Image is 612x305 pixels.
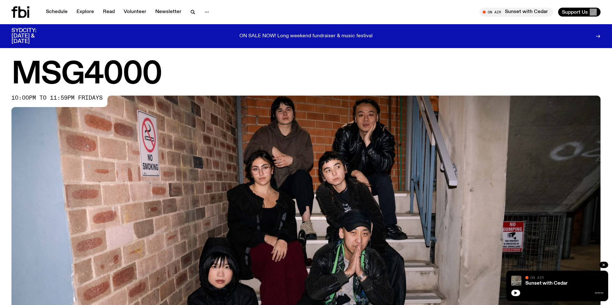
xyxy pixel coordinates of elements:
[42,8,71,17] a: Schedule
[151,8,185,17] a: Newsletter
[73,8,98,17] a: Explore
[99,8,119,17] a: Read
[511,276,521,286] img: A corner shot of the fbi music library
[558,8,601,17] button: Support Us
[11,96,103,101] span: 10:00pm to 11:59pm fridays
[525,281,568,286] a: Sunset with Cedar
[11,60,601,89] h1: MSG4000
[479,8,553,17] button: On AirSunset with Cedar
[120,8,150,17] a: Volunteer
[239,33,373,39] p: ON SALE NOW! Long weekend fundraiser & music festival
[11,28,52,44] h3: SYDCITY: [DATE] & [DATE]
[530,275,544,280] span: On Air
[562,9,588,15] span: Support Us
